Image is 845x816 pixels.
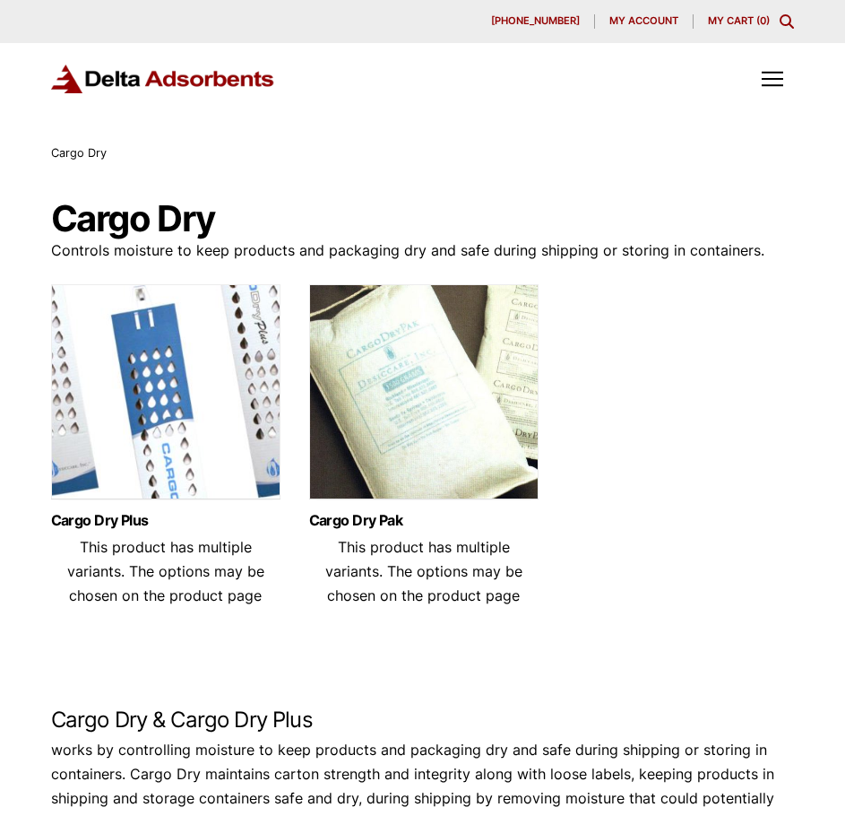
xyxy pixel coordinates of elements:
a: My Cart (0) [708,14,770,27]
span: My account [609,16,678,26]
img: Delta Adsorbents [51,65,275,94]
h2: Cargo Dry & Cargo Dry Plus [51,707,795,734]
span: This product has multiple variants. The options may be chosen on the product page [325,538,522,604]
p: Controls moisture to keep products and packaging dry and safe during shipping or storing in conta... [51,239,795,263]
a: My account [595,14,694,29]
h1: Cargo Dry [51,199,795,239]
span: This product has multiple variants. The options may be chosen on the product page [67,538,264,604]
div: Toggle Off Canvas Content [751,57,794,100]
a: [PHONE_NUMBER] [477,14,595,29]
span: [PHONE_NUMBER] [491,16,580,26]
span: Cargo Dry [51,146,107,160]
div: Toggle Modal Content [780,14,794,29]
a: Cargo Dry Plus [51,513,280,528]
a: Cargo Dry Pak [309,513,539,528]
span: 0 [760,14,766,27]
